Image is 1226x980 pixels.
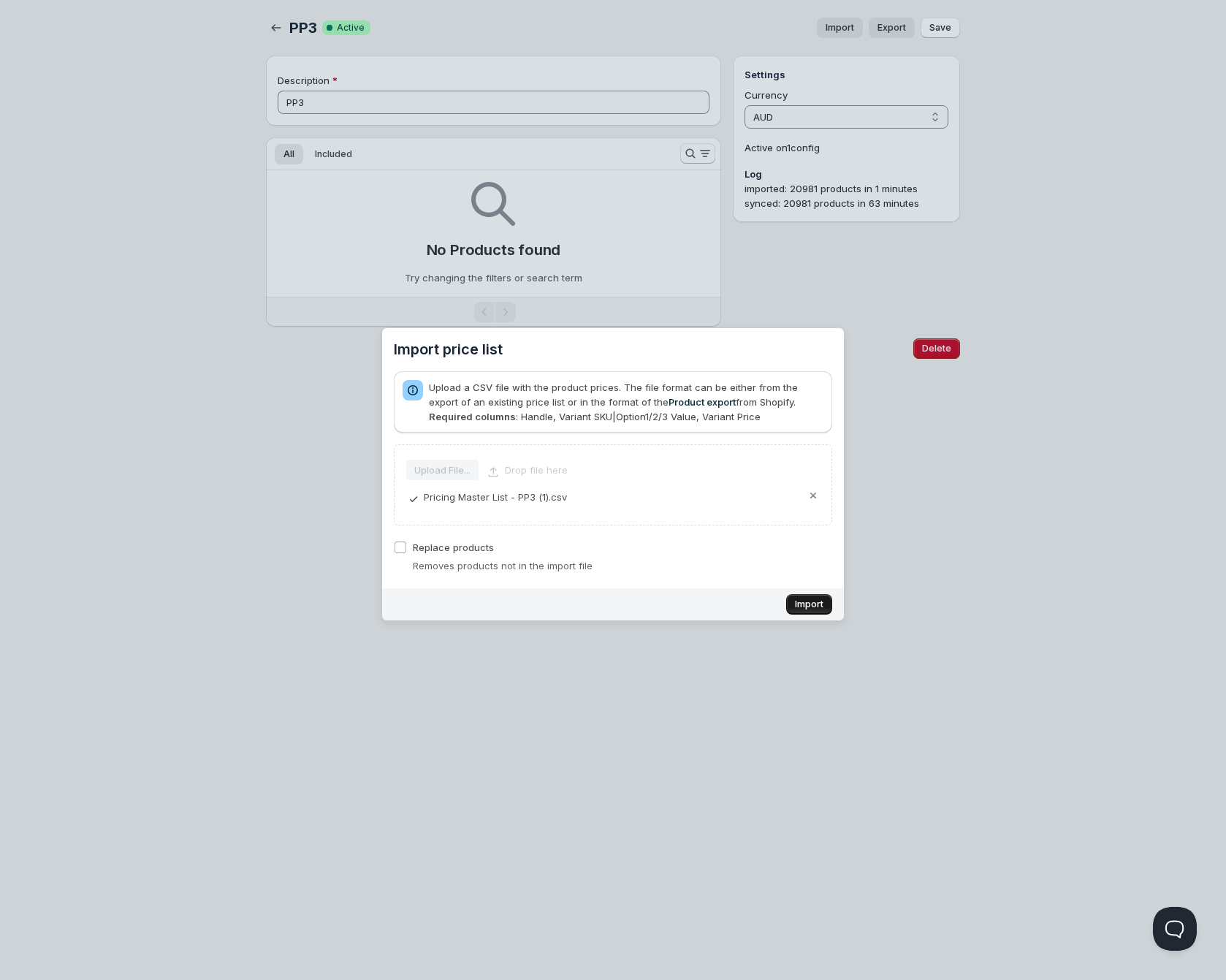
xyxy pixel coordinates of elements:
[413,542,494,553] span: Replace products
[669,396,736,408] a: Product export
[413,560,593,571] span: Removes products not in the import file
[786,594,832,615] button: Import
[429,380,823,424] div: Upload a CSV file with the product prices. The file format can be either from the export of an ex...
[429,411,516,422] b: Required columns
[795,599,823,610] span: Import
[12,12,1214,968] vaadin-dialog-overlay: Import price list
[505,464,568,476] span: Drop file here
